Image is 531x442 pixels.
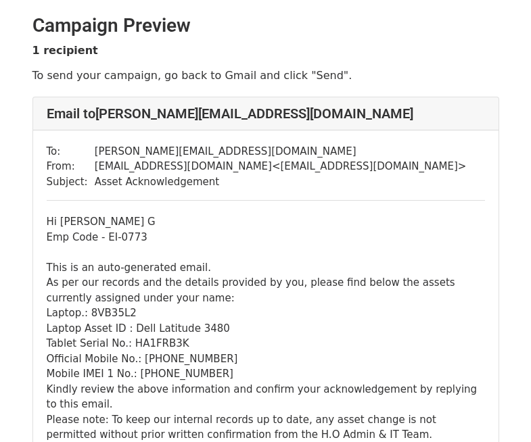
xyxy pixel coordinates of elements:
td: Subject: [47,174,95,190]
h2: Campaign Preview [32,14,499,37]
td: Asset Acknowledgement [95,174,467,190]
td: [EMAIL_ADDRESS][DOMAIN_NAME] < [EMAIL_ADDRESS][DOMAIN_NAME] > [95,159,467,174]
td: From: [47,159,95,174]
h4: Email to [PERSON_NAME][EMAIL_ADDRESS][DOMAIN_NAME] [47,105,485,122]
td: To: [47,144,95,159]
td: [PERSON_NAME][EMAIL_ADDRESS][DOMAIN_NAME] [95,144,467,159]
strong: 1 recipient [32,44,98,57]
p: To send your campaign, go back to Gmail and click "Send". [32,68,499,82]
